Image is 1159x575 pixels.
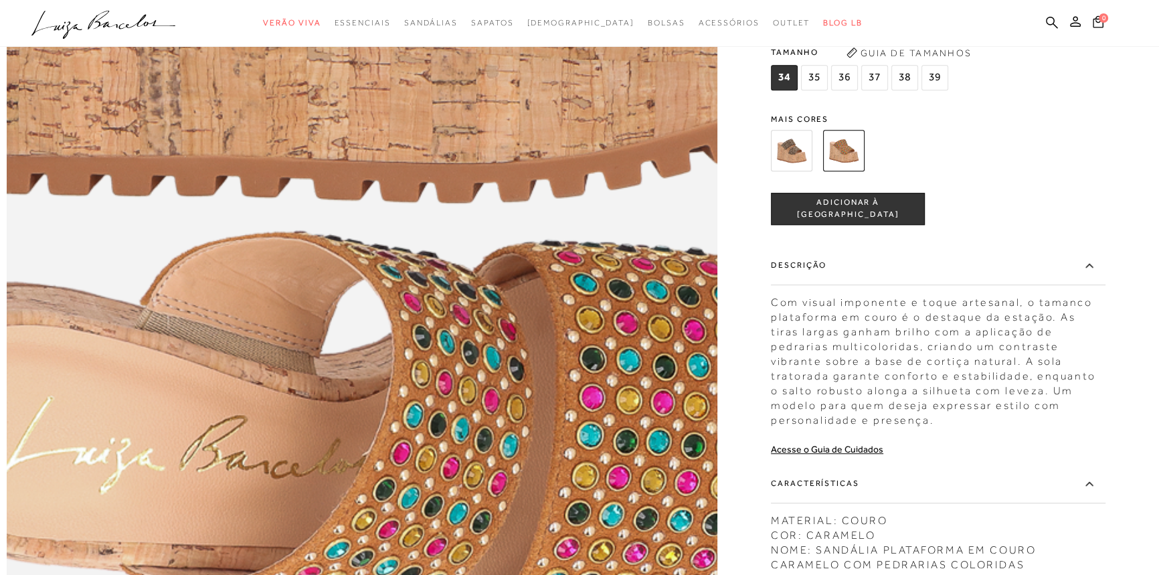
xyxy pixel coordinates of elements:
[842,42,976,63] button: Guia de Tamanhos
[771,42,952,62] span: Tamanho
[921,64,948,90] span: 39
[891,64,918,90] span: 38
[771,288,1105,427] div: Com visual imponente e toque artesanal, o tamanco plataforma em couro é o destaque da estação. As...
[699,11,760,35] a: noSubCategoriesText
[527,18,634,27] span: [DEMOGRAPHIC_DATA]
[823,18,862,27] span: BLOG LB
[773,11,810,35] a: noSubCategoriesText
[1099,13,1108,23] span: 0
[773,18,810,27] span: Outlet
[771,443,883,454] a: Acesse o Guia de Cuidados
[334,18,390,27] span: Essenciais
[404,18,458,27] span: Sandálias
[831,64,858,90] span: 36
[648,18,685,27] span: Bolsas
[1089,15,1107,33] button: 0
[823,129,865,171] img: SANDÁLIA PLATAFORMA EM COURO CARAMELO COM PEDRARIAS COLORIDAS
[648,11,685,35] a: noSubCategoriesText
[471,18,513,27] span: Sapatos
[771,64,798,90] span: 34
[404,11,458,35] a: noSubCategoriesText
[334,11,390,35] a: noSubCategoriesText
[471,11,513,35] a: noSubCategoriesText
[772,197,924,220] span: ADICIONAR À [GEOGRAPHIC_DATA]
[801,64,828,90] span: 35
[823,11,862,35] a: BLOG LB
[263,11,321,35] a: noSubCategoriesText
[771,192,925,224] button: ADICIONAR À [GEOGRAPHIC_DATA]
[263,18,321,27] span: Verão Viva
[771,464,1105,503] label: Características
[699,18,760,27] span: Acessórios
[771,246,1105,284] label: Descrição
[771,114,1105,122] span: Mais cores
[527,11,634,35] a: noSubCategoriesText
[861,64,888,90] span: 37
[771,129,812,171] img: SANDÁLIA PLATAFORMA EM COURO CAFÉ COM PEDRARIAS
